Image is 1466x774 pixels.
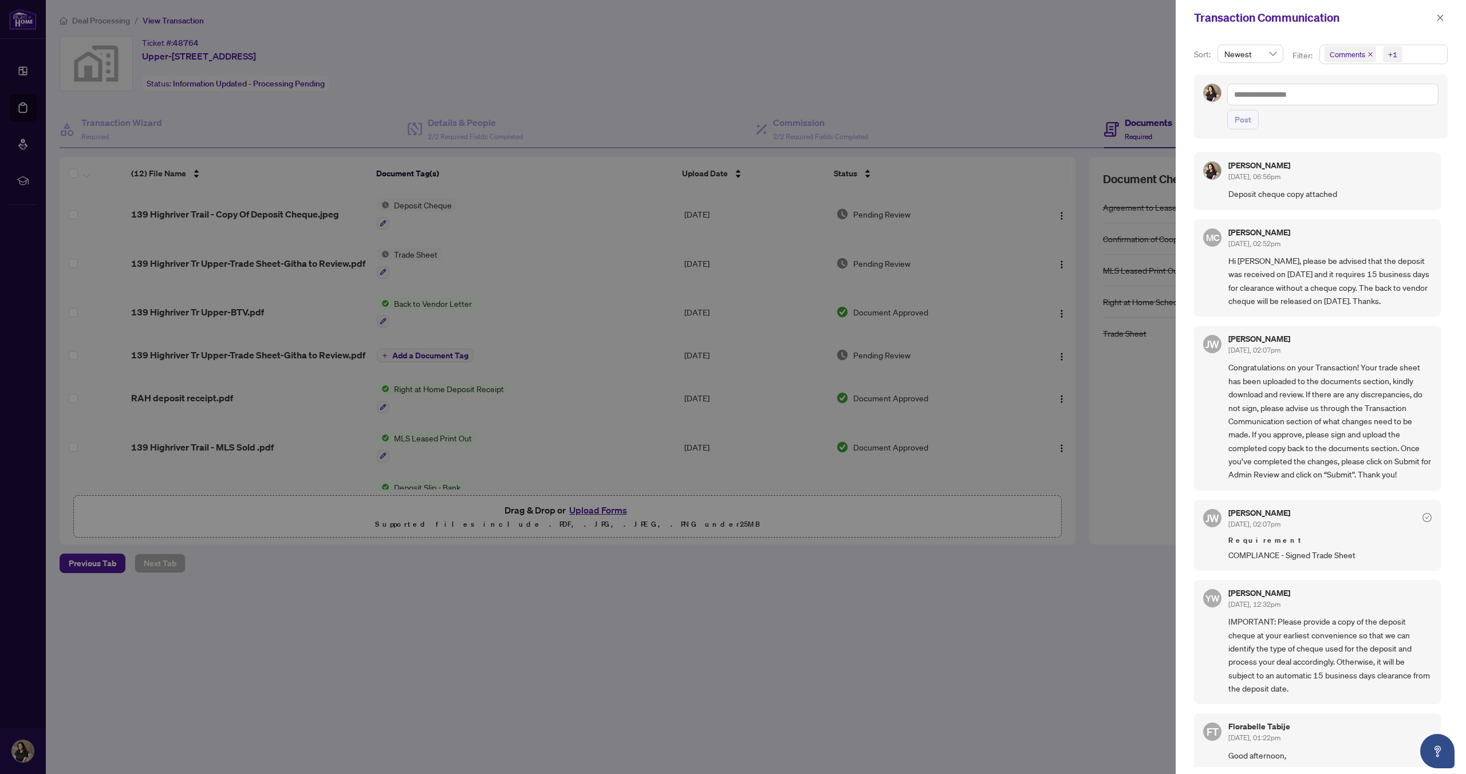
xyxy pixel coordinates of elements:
h5: [PERSON_NAME] [1228,589,1290,597]
span: [DATE], 01:22pm [1228,733,1280,742]
span: Deposit cheque copy attached [1228,187,1432,200]
span: [DATE], 06:56pm [1228,172,1280,181]
img: Profile Icon [1204,84,1221,101]
h5: [PERSON_NAME] [1228,161,1290,169]
span: Requirement [1228,535,1432,546]
h5: [PERSON_NAME] [1228,335,1290,343]
img: Profile Icon [1204,162,1221,179]
p: Sort: [1194,48,1213,61]
span: Comments [1330,49,1365,60]
span: Newest [1224,45,1276,62]
span: [DATE], 02:52pm [1228,239,1280,248]
span: [DATE], 02:07pm [1228,346,1280,354]
h5: Florabelle Tabije [1228,722,1290,730]
span: JW [1205,336,1219,352]
h5: [PERSON_NAME] [1228,228,1290,236]
span: IMPORTANT: Please provide a copy of the deposit cheque at your earliest convenience so that we ca... [1228,615,1432,695]
span: MC [1205,230,1219,244]
span: Hi [PERSON_NAME], please be advised that the deposit was received on [DATE] and it requires 15 bu... [1228,254,1432,308]
span: close [1436,14,1444,22]
p: Filter: [1292,49,1314,62]
span: check-circle [1422,513,1432,522]
button: Open asap [1420,734,1455,768]
span: Comments [1325,46,1376,62]
span: [DATE], 12:32pm [1228,600,1280,609]
h5: [PERSON_NAME] [1228,509,1290,517]
span: close [1368,52,1373,57]
span: YW [1205,591,1220,605]
div: Transaction Communication [1194,9,1433,26]
span: FT [1207,724,1219,740]
span: JW [1205,510,1219,526]
div: +1 [1388,49,1397,60]
span: Congratulations on your Transaction! Your trade sheet has been uploaded to the documents section,... [1228,361,1432,481]
span: [DATE], 02:07pm [1228,520,1280,528]
button: Post [1227,110,1259,129]
span: COMPLIANCE - Signed Trade Sheet [1228,548,1432,562]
